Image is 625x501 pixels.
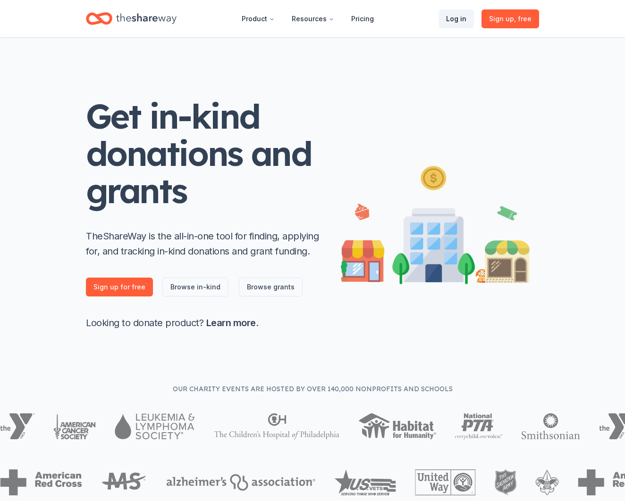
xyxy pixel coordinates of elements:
[214,413,339,439] img: The Children's Hospital of Philadelphia
[514,15,532,23] span: , free
[86,229,322,259] p: TheShareWay is the all-in-one tool for finding, applying for, and tracking in-kind donations and ...
[86,315,322,330] p: Looking to donate product? .
[481,9,539,28] a: Sign up, free
[535,469,559,495] img: Boy Scouts of America
[162,278,228,296] a: Browse in-kind
[521,413,580,439] img: Smithsonian
[234,9,282,28] button: Product
[86,278,153,296] a: Sign up for free
[284,9,342,28] button: Resources
[489,13,532,25] span: Sign up
[86,8,177,30] a: Home
[334,469,396,495] img: US Vets
[53,413,96,439] img: American Cancer Society
[358,413,436,439] img: Habitat for Humanity
[439,9,474,28] a: Log in
[101,469,147,495] img: MS
[234,8,381,30] nav: Main
[115,413,194,439] img: Leukemia & Lymphoma Society
[166,474,315,491] img: Alzheimers Association
[344,9,381,28] a: Pricing
[206,317,256,329] a: Learn more
[415,469,475,495] img: United Way
[495,469,517,495] img: The Salvation Army
[341,162,530,284] img: Illustration for landing page
[239,278,303,296] a: Browse grants
[86,98,322,210] h1: Get in-kind donations and grants
[455,413,503,439] img: National PTA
